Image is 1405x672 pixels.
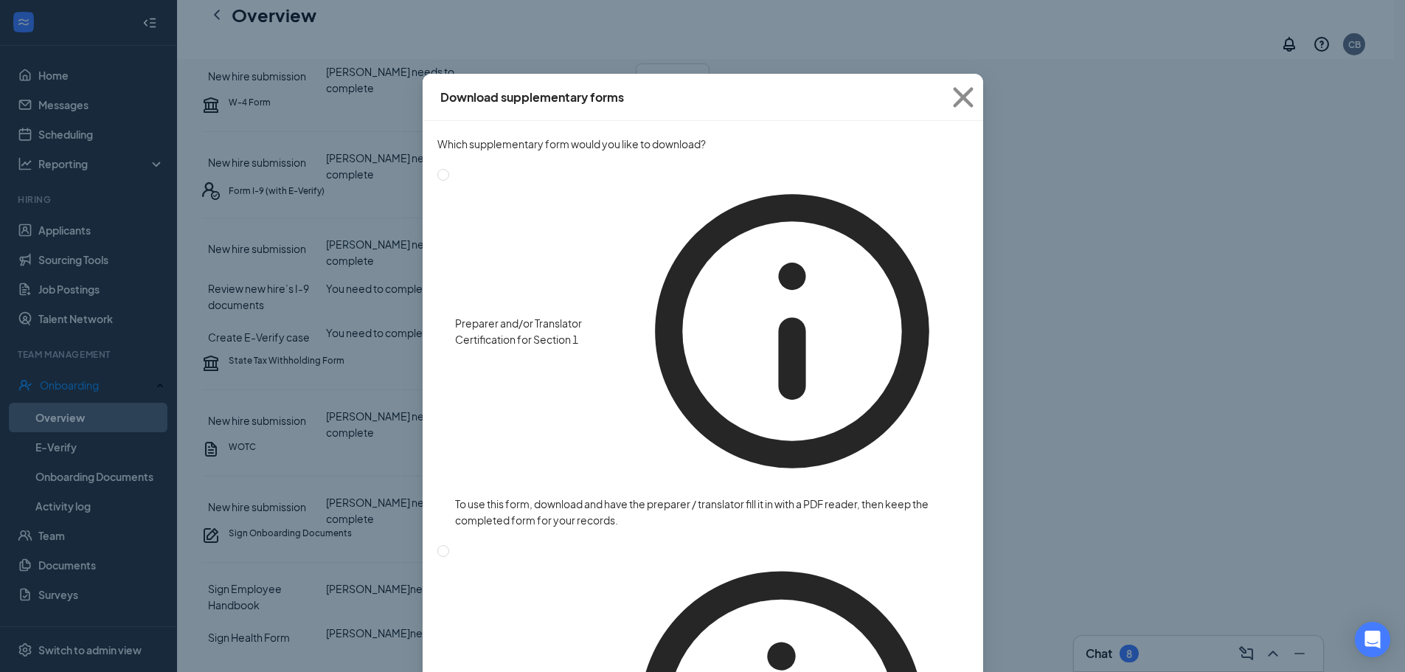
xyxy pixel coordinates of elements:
[437,136,968,152] span: Which supplementary form would you like to download?
[628,167,957,496] svg: Info
[455,315,622,347] span: Preparer and/or Translator Certification for Section 1
[943,77,983,117] svg: Cross
[1355,622,1390,657] div: Open Intercom Messenger
[455,496,957,528] span: To use this form, download and have the preparer / translator fill it in with a PDF reader, then ...
[440,89,624,105] div: Download supplementary forms
[943,74,983,121] button: Close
